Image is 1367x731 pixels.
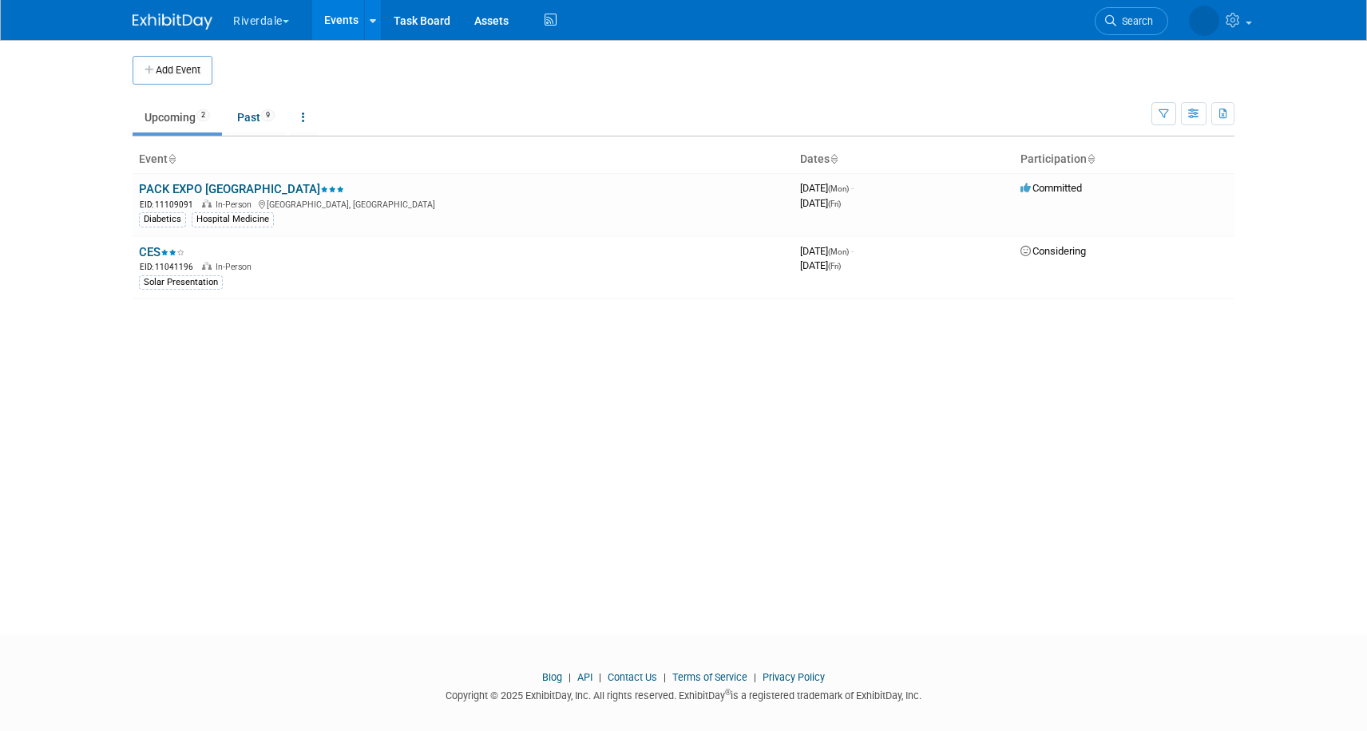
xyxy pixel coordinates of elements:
[1020,245,1086,257] span: Considering
[202,200,212,207] img: In-Person Event
[763,671,825,683] a: Privacy Policy
[800,259,841,271] span: [DATE]
[1087,152,1095,165] a: Sort by Participation Type
[830,152,838,165] a: Sort by Start Date
[133,146,794,173] th: Event
[725,688,731,697] sup: ®
[794,146,1014,173] th: Dates
[133,102,222,132] a: Upcoming2
[139,197,787,211] div: [GEOGRAPHIC_DATA], [GEOGRAPHIC_DATA]
[168,152,176,165] a: Sort by Event Name
[225,102,287,132] a: Past9
[216,200,256,210] span: In-Person
[828,184,849,193] span: (Mon)
[196,109,210,121] span: 2
[565,671,575,683] span: |
[595,671,605,683] span: |
[577,671,592,683] a: API
[672,671,747,683] a: Terms of Service
[139,245,184,259] a: CES
[1014,146,1234,173] th: Participation
[192,212,274,227] div: Hospital Medicine
[139,212,186,227] div: Diabetics
[140,263,200,271] span: EID: 11041196
[828,262,841,271] span: (Fri)
[800,197,841,209] span: [DATE]
[133,56,212,85] button: Add Event
[828,247,849,256] span: (Mon)
[660,671,670,683] span: |
[261,109,275,121] span: 9
[828,200,841,208] span: (Fri)
[140,200,200,209] span: EID: 11109091
[139,182,344,196] a: PACK EXPO [GEOGRAPHIC_DATA]
[1116,15,1153,27] span: Search
[1020,182,1082,194] span: Committed
[1189,6,1219,36] img: Mason Test Account
[216,262,256,272] span: In-Person
[202,262,212,270] img: In-Person Event
[139,275,223,290] div: Solar Presentation
[1095,7,1168,35] a: Search
[851,182,854,194] span: -
[542,671,562,683] a: Blog
[133,14,212,30] img: ExhibitDay
[800,245,854,257] span: [DATE]
[851,245,854,257] span: -
[608,671,657,683] a: Contact Us
[800,182,854,194] span: [DATE]
[750,671,760,683] span: |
